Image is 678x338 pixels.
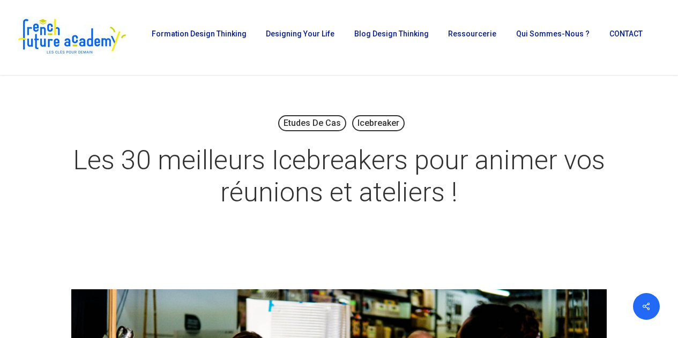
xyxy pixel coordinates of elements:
a: Icebreaker [352,115,405,131]
span: Ressourcerie [448,29,496,38]
span: Blog Design Thinking [354,29,429,38]
span: CONTACT [609,29,643,38]
h1: Les 30 meilleurs Icebreakers pour animer vos réunions et ateliers ! [71,133,607,219]
a: Qui sommes-nous ? [511,30,593,45]
span: Qui sommes-nous ? [516,29,590,38]
span: Designing Your Life [266,29,334,38]
a: Designing Your Life [260,30,338,45]
a: Formation Design Thinking [146,30,250,45]
span: Formation Design Thinking [152,29,247,38]
a: Etudes de cas [278,115,346,131]
img: French Future Academy [15,16,128,59]
a: Ressourcerie [443,30,500,45]
a: Blog Design Thinking [349,30,432,45]
a: CONTACT [604,30,647,45]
